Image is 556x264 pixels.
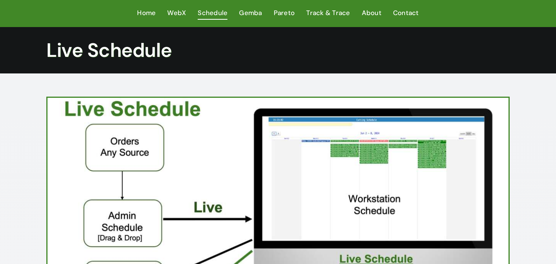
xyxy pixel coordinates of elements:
h1: Live Schedule [46,39,510,62]
a: WebX [167,7,186,19]
a: Track & Trace [306,7,350,19]
a: Pareto [274,7,295,19]
a: Contact [393,7,419,19]
a: About [362,7,381,19]
a: Schedule [198,7,227,19]
a: Home [137,7,156,19]
a: Gemba [239,7,262,19]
